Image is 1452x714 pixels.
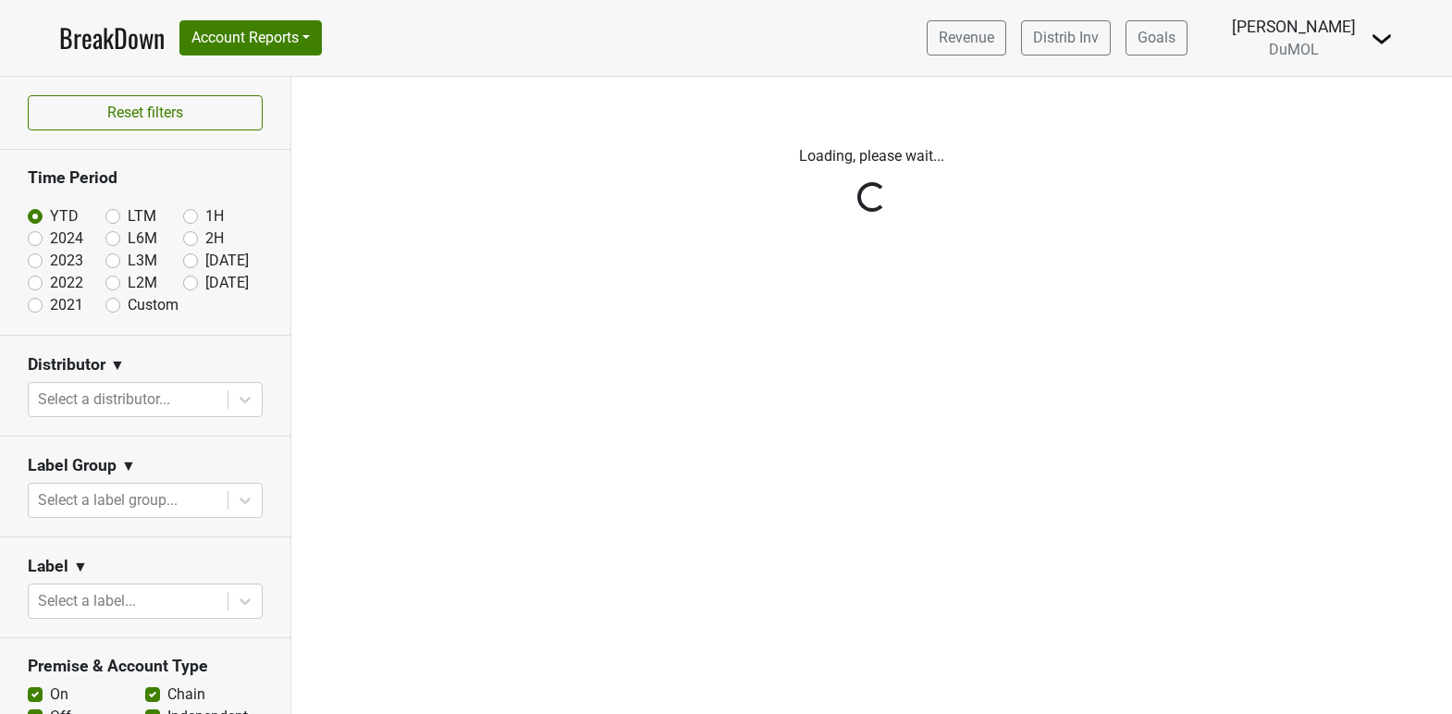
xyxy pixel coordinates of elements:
[1021,20,1111,55] a: Distrib Inv
[1232,15,1356,39] div: [PERSON_NAME]
[59,18,165,57] a: BreakDown
[1269,41,1319,58] span: DuMOL
[1126,20,1187,55] a: Goals
[179,20,322,55] button: Account Reports
[1371,28,1393,50] img: Dropdown Menu
[927,20,1006,55] a: Revenue
[359,145,1385,167] p: Loading, please wait...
